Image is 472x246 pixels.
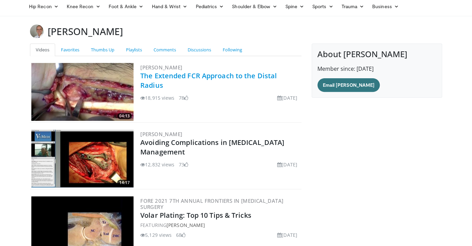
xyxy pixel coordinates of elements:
a: Volar Plating: Top 10 Tips & Tricks [140,211,251,220]
a: Following [217,44,248,56]
li: 73 [178,161,188,168]
span: 04:13 [117,113,132,119]
a: FORE 2021 7th Annual Frontiers in [MEDICAL_DATA] Surgery [140,197,283,210]
p: Member since: [DATE] [317,65,436,73]
li: 78 [178,94,188,101]
li: 12,832 views [140,161,174,168]
a: Videos [30,44,55,56]
h3: [PERSON_NAME] [48,24,123,38]
li: 18,915 views [140,94,174,101]
a: 14:17 [31,130,133,187]
a: [PERSON_NAME] [167,222,205,228]
span: 14:17 [117,180,132,186]
a: Playlists [120,44,148,56]
li: 5,129 views [140,231,172,239]
img: 320113_0000_1.png.300x170_q85_crop-smart_upscale.jpg [31,63,133,121]
li: [DATE] [277,231,297,239]
a: Thumbs Up [85,44,120,56]
img: 183f4826-d226-4ebc-8b9b-ba57f8a9d0ee.300x170_q85_crop-smart_upscale.jpg [31,130,133,187]
div: FEATURING [140,222,300,229]
h4: About [PERSON_NAME] [317,49,436,59]
a: Comments [148,44,182,56]
a: [PERSON_NAME] [140,131,182,137]
a: Avoiding Complications in [MEDICAL_DATA] Management [140,138,284,157]
a: The Extended FCR Approach to the Distal Radius [140,71,277,90]
img: Avatar [30,24,44,38]
a: [PERSON_NAME] [140,64,182,71]
li: 68 [176,231,185,239]
li: [DATE] [277,161,297,168]
a: Favorites [55,44,85,56]
a: Discussions [182,44,217,56]
li: [DATE] [277,94,297,101]
a: Email [PERSON_NAME] [317,78,380,92]
a: 04:13 [31,63,133,121]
